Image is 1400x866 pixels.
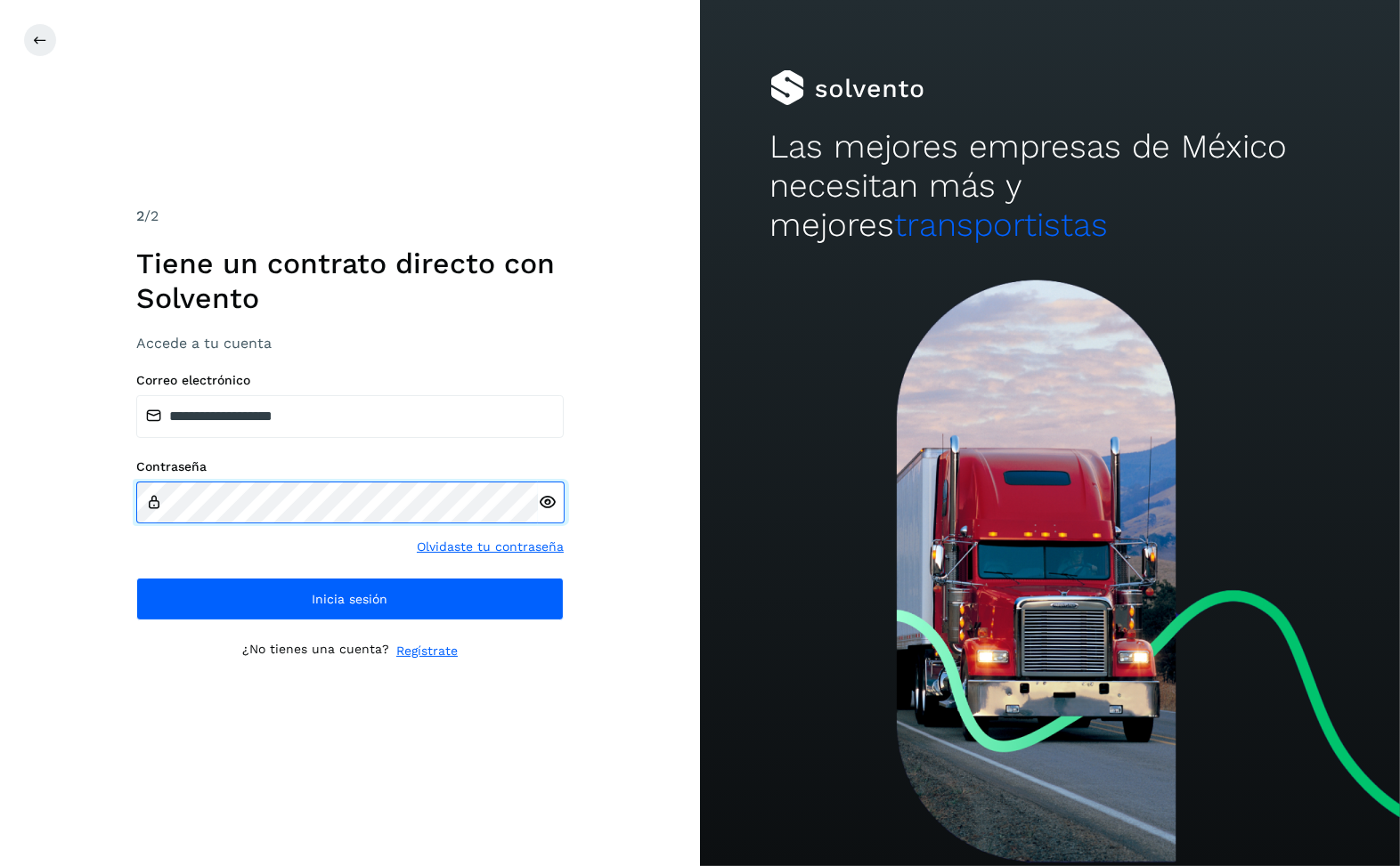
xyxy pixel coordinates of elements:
span: Inicia sesión [313,593,388,605]
h3: Accede a tu cuenta [136,335,564,352]
span: transportistas [895,206,1109,244]
span: 2 [136,207,144,224]
a: Olvidaste tu contraseña [417,538,564,556]
div: /2 [136,206,564,227]
button: Inicia sesión [136,578,564,620]
a: Regístrate [396,642,458,660]
h2: Las mejores empresas de México necesitan más y mejores [770,127,1331,246]
label: Contraseña [136,459,564,474]
h1: Tiene un contrato directo con Solvento [136,247,564,315]
p: ¿No tienes una cuenta? [242,642,389,660]
label: Correo electrónico [136,373,564,388]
